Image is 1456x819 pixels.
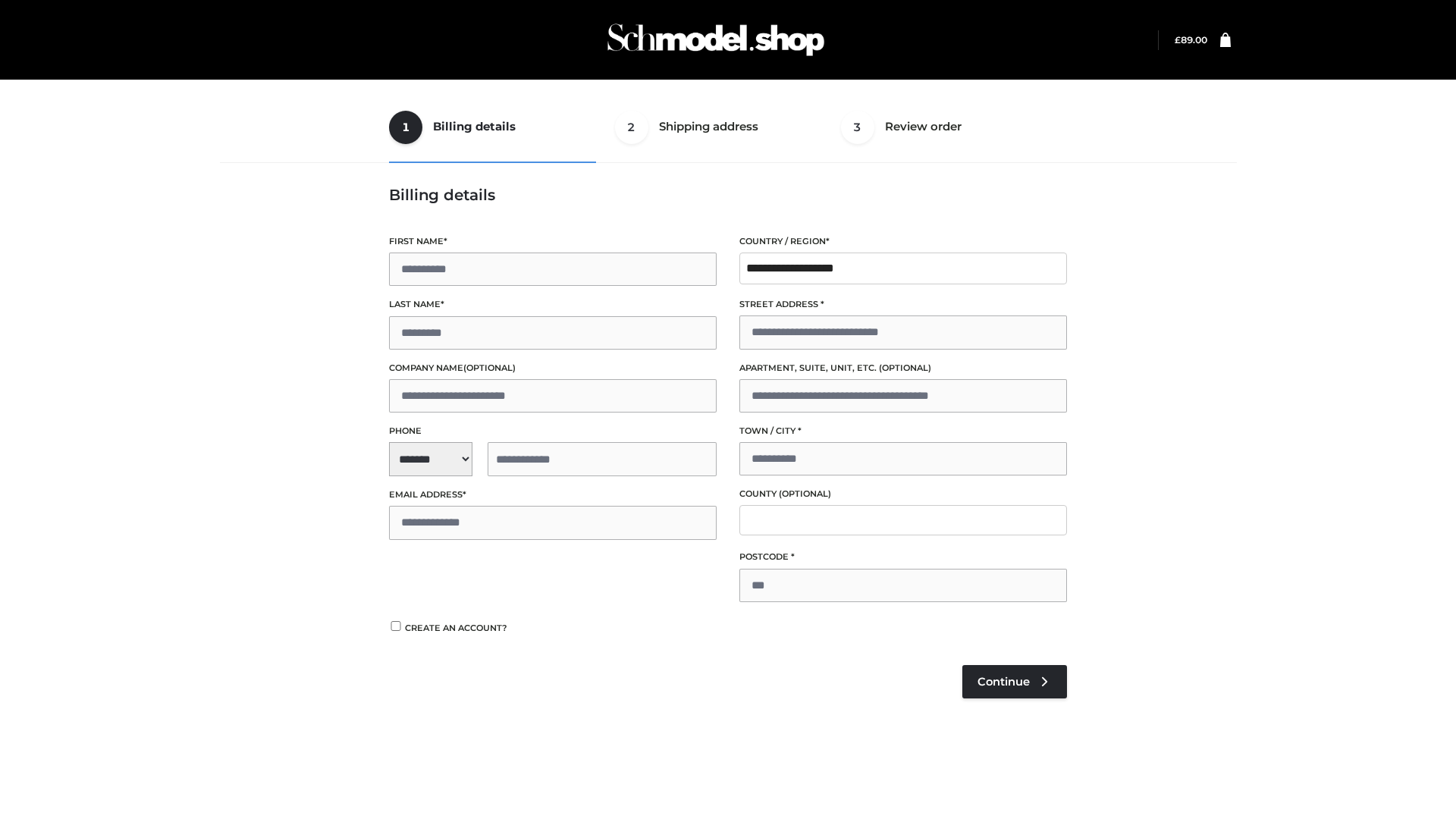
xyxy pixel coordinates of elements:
[779,488,831,499] span: (optional)
[405,623,507,633] span: Create an account?
[739,297,1067,312] label: Street address
[1175,34,1207,45] a: £89.00
[1175,34,1207,45] bdi: 89.00
[389,234,717,249] label: First name
[389,361,717,375] label: Company name
[389,488,717,502] label: Email address
[389,621,403,631] input: Create an account?
[739,234,1067,249] label: Country / Region
[879,362,931,373] span: (optional)
[739,424,1067,438] label: Town / City
[739,487,1067,501] label: County
[739,361,1067,375] label: Apartment, suite, unit, etc.
[463,362,516,373] span: (optional)
[389,424,717,438] label: Phone
[389,186,1067,204] h3: Billing details
[739,550,1067,564] label: Postcode
[389,297,717,312] label: Last name
[1175,34,1181,45] span: £
[962,665,1067,698] a: Continue
[977,675,1030,689] span: Continue
[602,10,830,70] img: Schmodel Admin 964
